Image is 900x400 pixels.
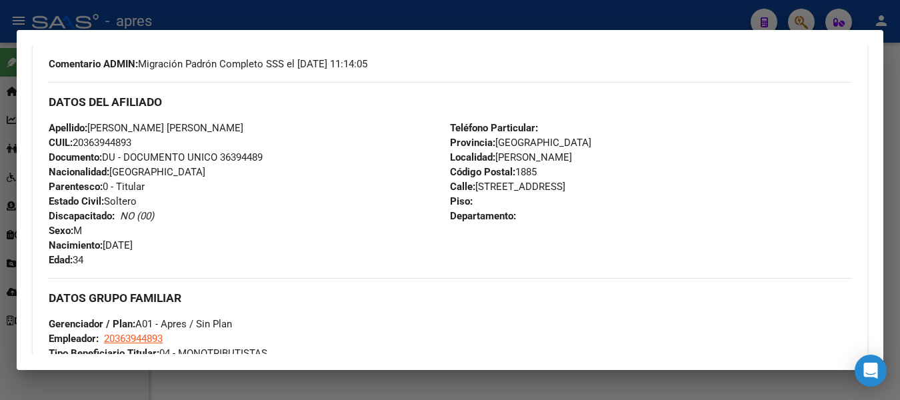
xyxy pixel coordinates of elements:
span: [STREET_ADDRESS] [450,181,565,193]
div: Open Intercom Messenger [855,355,887,387]
span: [PERSON_NAME] [450,151,572,163]
strong: Estado Civil: [49,195,104,207]
strong: Calle: [450,181,475,193]
span: 20363944893 [49,137,131,149]
strong: Provincia: [450,137,495,149]
strong: Tipo Beneficiario Titular: [49,347,159,359]
span: DU - DOCUMENTO UNICO 36394489 [49,151,263,163]
strong: CUIL: [49,137,73,149]
span: 04 - MONOTRIBUTISTAS [49,347,267,359]
span: [GEOGRAPHIC_DATA] [49,166,205,178]
span: 20363944893 [104,333,163,345]
strong: Código Postal: [450,166,515,178]
strong: Gerenciador / Plan: [49,318,135,330]
span: Soltero [49,195,137,207]
span: Migración Padrón Completo SSS el [DATE] 11:14:05 [49,57,367,71]
strong: Empleador: [49,333,99,345]
strong: Discapacitado: [49,210,115,222]
span: 34 [49,254,83,266]
strong: Teléfono Particular: [450,122,538,134]
strong: Sexo: [49,225,73,237]
h3: DATOS DEL AFILIADO [49,95,851,109]
strong: Comentario ADMIN: [49,58,138,70]
span: [PERSON_NAME] [PERSON_NAME] [49,122,243,134]
strong: Apellido: [49,122,87,134]
i: NO (00) [120,210,154,222]
span: 0 - Titular [49,181,145,193]
strong: Departamento: [450,210,516,222]
span: [GEOGRAPHIC_DATA] [450,137,591,149]
span: [DATE] [49,239,133,251]
strong: Localidad: [450,151,495,163]
strong: Nacionalidad: [49,166,109,178]
h3: DATOS GRUPO FAMILIAR [49,291,851,305]
strong: Documento: [49,151,102,163]
span: M [49,225,82,237]
span: A01 - Apres / Sin Plan [49,318,232,330]
strong: Parentesco: [49,181,103,193]
strong: Piso: [450,195,473,207]
strong: Edad: [49,254,73,266]
span: 1885 [450,166,537,178]
strong: Nacimiento: [49,239,103,251]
